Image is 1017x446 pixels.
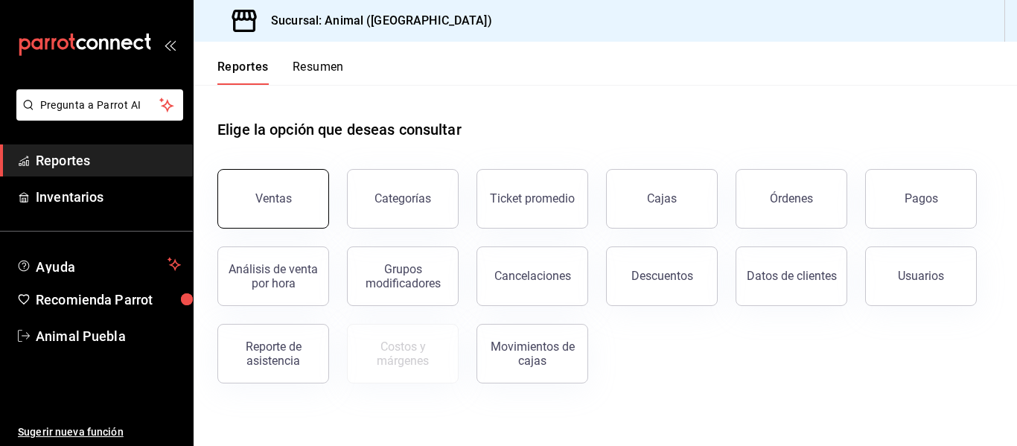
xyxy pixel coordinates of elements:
div: Datos de clientes [747,269,837,283]
button: Contrata inventarios para ver este reporte [347,324,459,383]
span: Ayuda [36,255,162,273]
button: Movimientos de cajas [476,324,588,383]
span: Inventarios [36,187,181,207]
span: Animal Puebla [36,326,181,346]
button: Grupos modificadores [347,246,459,306]
button: Análisis de venta por hora [217,246,329,306]
button: Órdenes [736,169,847,229]
div: Costos y márgenes [357,340,449,368]
button: Pagos [865,169,977,229]
button: Datos de clientes [736,246,847,306]
div: Grupos modificadores [357,262,449,290]
button: Cancelaciones [476,246,588,306]
button: Ventas [217,169,329,229]
div: Descuentos [631,269,693,283]
div: Cancelaciones [494,269,571,283]
div: Movimientos de cajas [486,340,578,368]
span: Sugerir nueva función [18,424,181,440]
div: Reporte de asistencia [227,340,319,368]
button: open_drawer_menu [164,39,176,51]
div: Categorías [374,191,431,206]
button: Reporte de asistencia [217,324,329,383]
div: Órdenes [770,191,813,206]
button: Resumen [293,60,344,85]
button: Cajas [606,169,718,229]
div: Pagos [905,191,938,206]
div: Usuarios [898,269,944,283]
div: Ventas [255,191,292,206]
h1: Elige la opción que deseas consultar [217,118,462,141]
button: Ticket promedio [476,169,588,229]
span: Reportes [36,150,181,171]
div: Análisis de venta por hora [227,262,319,290]
button: Descuentos [606,246,718,306]
button: Categorías [347,169,459,229]
div: Cajas [647,191,677,206]
span: Pregunta a Parrot AI [40,98,160,113]
div: Ticket promedio [490,191,575,206]
span: Recomienda Parrot [36,290,181,310]
button: Usuarios [865,246,977,306]
a: Pregunta a Parrot AI [10,108,183,124]
button: Reportes [217,60,269,85]
div: navigation tabs [217,60,344,85]
button: Pregunta a Parrot AI [16,89,183,121]
h3: Sucursal: Animal ([GEOGRAPHIC_DATA]) [259,12,492,30]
